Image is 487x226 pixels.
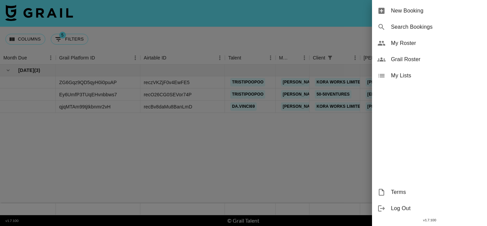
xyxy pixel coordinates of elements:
[372,200,487,217] div: Log Out
[372,19,487,35] div: Search Bookings
[372,184,487,200] div: Terms
[372,3,487,19] div: New Booking
[372,35,487,51] div: My Roster
[372,51,487,68] div: Grail Roster
[372,217,487,224] div: v 1.7.100
[391,7,482,15] span: New Booking
[391,204,482,212] span: Log Out
[391,39,482,47] span: My Roster
[372,68,487,84] div: My Lists
[391,23,482,31] span: Search Bookings
[391,55,482,64] span: Grail Roster
[391,188,482,196] span: Terms
[391,72,482,80] span: My Lists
